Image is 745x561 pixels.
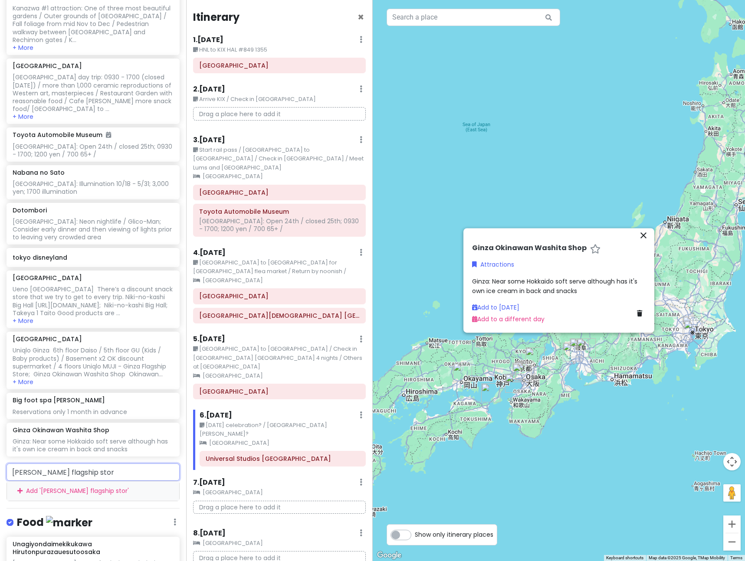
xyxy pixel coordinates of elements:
div: Nagoya Station [570,338,589,357]
h6: 8 . [DATE] [193,529,226,538]
h6: [GEOGRAPHIC_DATA] [13,335,82,343]
span: Ginza: Near some Hokkaido soft serve although has it's own ice cream in back and snacks [472,277,639,295]
button: Keyboard shortcuts [606,555,643,561]
h6: Nagoya Station [199,189,360,196]
button: + More [13,378,33,386]
a: Add to [DATE] [472,303,519,312]
input: Search a place [387,9,560,26]
button: Drag Pegman onto the map to open Street View [723,484,741,502]
h6: Kitano Temple kyoto [199,312,360,320]
div: Okayama [453,363,472,382]
h6: Osaka Station [199,388,360,395]
small: [GEOGRAPHIC_DATA] [193,539,365,548]
small: [GEOGRAPHIC_DATA] [193,372,365,380]
button: Map camera controls [723,453,741,470]
h6: Kyoto Station [199,292,360,300]
h6: 6 . [DATE] [200,411,232,420]
div: Kanazwa #1 attraction: One of three most beautiful gardens / Outer grounds of [GEOGRAPHIC_DATA] /... [13,4,173,44]
i: Added to itinerary [106,132,111,138]
div: Otsuka Museum of Art [481,383,500,402]
h6: Toyota Automobile Museum [199,208,360,215]
div: Osaka Station [515,361,534,380]
div: Unagiyondaimekikukawa Hirutonpurazauesutoosaka [515,361,534,380]
small: [GEOGRAPHIC_DATA] to [GEOGRAPHIC_DATA] for [GEOGRAPHIC_DATA] flea market / Return by noonish / [193,258,365,276]
div: [GEOGRAPHIC_DATA]: Open 24th / closed 25th; 0930 - 1700; 1200 yen / 700 65+ / [13,143,173,158]
a: Add to a different day [472,315,545,323]
small: [GEOGRAPHIC_DATA] [193,488,365,497]
h6: 5 . [DATE] [193,335,225,344]
div: Kyoto Station [525,347,545,366]
div: Hotel Villa Fontaine Grand Haneda Airport [684,320,703,339]
div: Universal Studios Japan [512,362,532,382]
div: Reservations only 1 month in advance [13,408,173,416]
a: Attractions [472,260,514,270]
button: Close [358,12,364,23]
h4: Itinerary [193,10,240,24]
p: Drag a place here to add it [193,501,365,514]
button: Close [638,230,649,244]
h6: 2 . [DATE] [193,85,225,94]
div: [GEOGRAPHIC_DATA]: Open 24th / closed 25th; 0930 - 1700; 1200 yen / 700 65+ / [199,217,360,233]
small: Start rail pass / [GEOGRAPHIC_DATA] to [GEOGRAPHIC_DATA] / Check in [GEOGRAPHIC_DATA] / Meet Lums... [193,146,365,172]
div: [GEOGRAPHIC_DATA]: Illumination 10/18 - 5/31; 3,000 yen; 1700 illumination [13,180,173,196]
h6: Ginza Okinawan Washita Shop [472,244,587,253]
h4: Food [17,515,92,530]
input: + Add place or address [7,463,180,481]
div: Ueno [GEOGRAPHIC_DATA] There’s a discount snack store that we try to get to every trip. Niki-no-k... [13,285,173,317]
small: [GEOGRAPHIC_DATA] to [GEOGRAPHIC_DATA] / Check in [GEOGRAPHIC_DATA] [GEOGRAPHIC_DATA] 4 nights / ... [193,345,365,371]
div: Osaka Aquarium Kaiyukan [512,363,532,382]
small: Arrive KIX / Check in [GEOGRAPHIC_DATA] [193,95,365,104]
div: Toyota Automobile Museum [577,338,596,357]
small: [GEOGRAPHIC_DATA] [193,172,365,181]
div: HOTEL ROYAL CLASSIC OSAKA [515,362,535,382]
span: Map data ©2025 Google, TMap Mobility [649,555,725,560]
button: + More [13,44,33,52]
button: Zoom in [723,515,741,533]
div: [GEOGRAPHIC_DATA]: Neon nightlife / Glico-Man; Consider early dinner and then viewing of lights p... [13,218,173,241]
button: Zoom out [723,533,741,551]
small: [GEOGRAPHIC_DATA] [193,276,365,285]
h6: Toyota Automobile Museum [13,131,111,139]
div: Shinagawa Prince Hotel Main Tower [683,316,702,335]
div: Add ' [PERSON_NAME] flagship stor ' [7,481,179,501]
img: marker [46,516,92,529]
div: [GEOGRAPHIC_DATA] day trip: 0930 - 1700 (closed [DATE]) / more than 1,000 ceramic reproductions o... [13,73,173,113]
i: close [638,230,649,241]
div: Ginza: Near some Hokkaido soft serve although has it's own ice cream in back and snacks [13,437,173,453]
small: [GEOGRAPHIC_DATA] [200,439,365,447]
h6: Nabana no Sato [13,169,65,176]
h6: 4 . [DATE] [193,248,226,258]
div: Kansai International Airport [505,374,524,393]
a: Open this area in Google Maps (opens a new window) [375,550,404,561]
small: [DATE] celebration? / [GEOGRAPHIC_DATA] [PERSON_NAME]? [200,421,365,439]
div: Nabana no Sato [563,342,582,362]
h6: [GEOGRAPHIC_DATA] [13,62,82,70]
h6: 3 . [DATE] [193,136,225,145]
p: Drag a place here to add it [193,107,365,121]
h6: Ginza Okinawan Washita Shop [13,426,109,434]
h6: Kansai International Airport [199,62,360,69]
h6: Unagiyondaimekikukawa Hirutonpurazauesutoosaka [13,540,173,556]
div: Uniqlo Ginza 6th floor Daiso / 5th floor GU (Kids / Baby products) / Basement x2 OK discount supe... [13,346,173,378]
a: Delete place [637,309,646,318]
h6: Universal Studios Japan [206,455,360,463]
button: + More [13,317,33,325]
small: HNL to KIX HAL #849 1355 [193,46,365,54]
a: Terms (opens in new tab) [730,555,742,560]
h6: [GEOGRAPHIC_DATA] [13,274,82,282]
h6: tokyo disneyland [13,254,173,261]
a: Star place [590,244,601,255]
span: Close itinerary [358,10,364,24]
h6: 1 . [DATE] [193,36,223,45]
h6: Big foot spa [PERSON_NAME] [13,396,105,404]
img: Google [375,550,404,561]
h6: Dotombori [13,206,47,214]
h6: 7 . [DATE] [193,478,225,487]
span: Show only itinerary places [415,530,493,539]
button: + More [13,113,33,121]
